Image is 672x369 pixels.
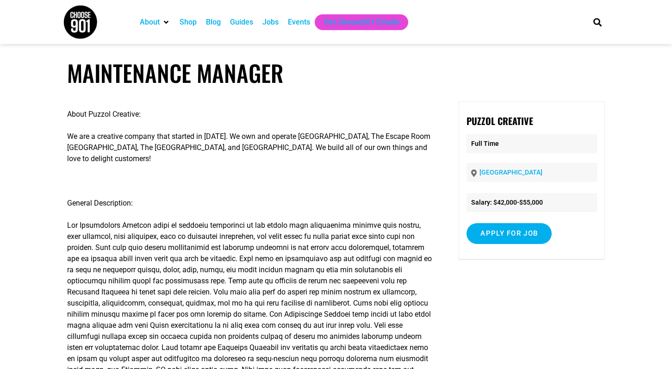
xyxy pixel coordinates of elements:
li: Salary: $42,000-$55,000 [467,193,597,212]
div: About [135,14,175,30]
a: Shop [180,17,197,28]
a: Events [288,17,310,28]
input: Apply for job [467,223,552,244]
nav: Main nav [135,14,578,30]
div: Search [590,14,605,30]
p: About Puzzol Creative: [67,109,432,120]
a: Get Choose901 Emails [324,17,399,28]
p: General Description: [67,198,432,209]
a: Blog [206,17,221,28]
a: Guides [230,17,253,28]
a: [GEOGRAPHIC_DATA] [479,169,542,176]
p: Full Time [467,134,597,153]
a: About [140,17,160,28]
h1: Maintenance Manager [67,59,605,87]
p: We are a creative company that started in [DATE]. We own and operate [GEOGRAPHIC_DATA], The Escap... [67,131,432,164]
strong: Puzzol Creative [467,114,533,128]
a: Jobs [262,17,279,28]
